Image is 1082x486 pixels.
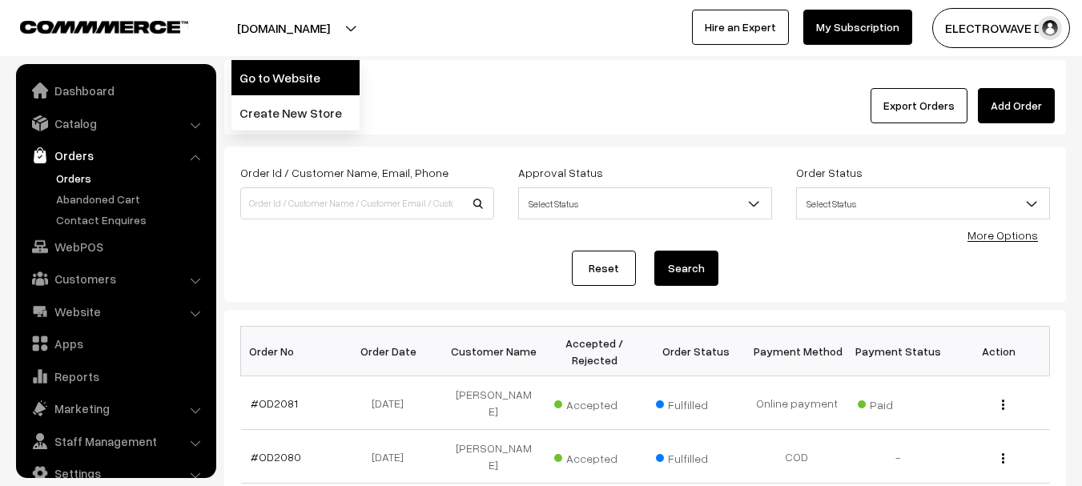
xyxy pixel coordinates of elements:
a: Reports [20,362,211,391]
span: Select Status [519,190,771,218]
th: Accepted / Rejected [544,327,645,376]
a: Hire an Expert [692,10,789,45]
img: COMMMERCE [20,21,188,33]
td: Online payment [746,376,847,430]
a: Orders [52,170,211,187]
a: Website [20,297,211,326]
a: Go to Website [231,60,360,95]
td: - [847,430,948,484]
td: COD [746,430,847,484]
th: Action [948,327,1049,376]
span: Fulfilled [656,392,736,413]
th: Payment Method [746,327,847,376]
span: Select Status [797,190,1049,218]
a: Create New Store [231,95,360,131]
input: Order Id / Customer Name / Customer Email / Customer Phone [240,187,494,219]
h2: Orders [235,93,493,118]
button: [DOMAIN_NAME] [181,8,386,48]
div: / [235,71,1055,88]
label: Order Id / Customer Name, Email, Phone [240,164,448,181]
a: Catalog [20,109,211,138]
a: Abandoned Cart [52,191,211,207]
button: Export Orders [871,88,967,123]
td: [DATE] [342,376,443,430]
a: Customers [20,264,211,293]
a: #OD2081 [251,396,298,410]
a: More Options [967,228,1038,242]
span: Paid [858,392,938,413]
td: [DATE] [342,430,443,484]
label: Order Status [796,164,863,181]
button: Search [654,251,718,286]
td: [PERSON_NAME] [443,376,544,430]
img: user [1038,16,1062,40]
span: Select Status [796,187,1050,219]
th: Order Status [646,327,746,376]
button: ELECTROWAVE DE… [932,8,1070,48]
span: Select Status [518,187,772,219]
th: Customer Name [443,327,544,376]
a: Marketing [20,394,211,423]
span: Accepted [554,446,634,467]
img: Menu [1002,453,1004,464]
img: Menu [1002,400,1004,410]
a: COMMMERCE [20,16,160,35]
a: Apps [20,329,211,358]
a: WebPOS [20,232,211,261]
td: [PERSON_NAME] [443,430,544,484]
a: Add Order [978,88,1055,123]
th: Payment Status [847,327,948,376]
a: Reset [572,251,636,286]
span: Fulfilled [656,446,736,467]
a: Contact Enquires [52,211,211,228]
a: Dashboard [20,76,211,105]
a: Orders [20,141,211,170]
span: Accepted [554,392,634,413]
th: Order Date [342,327,443,376]
th: Order No [241,327,342,376]
a: My Subscription [803,10,912,45]
a: Staff Management [20,427,211,456]
label: Approval Status [518,164,603,181]
a: #OD2080 [251,450,301,464]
